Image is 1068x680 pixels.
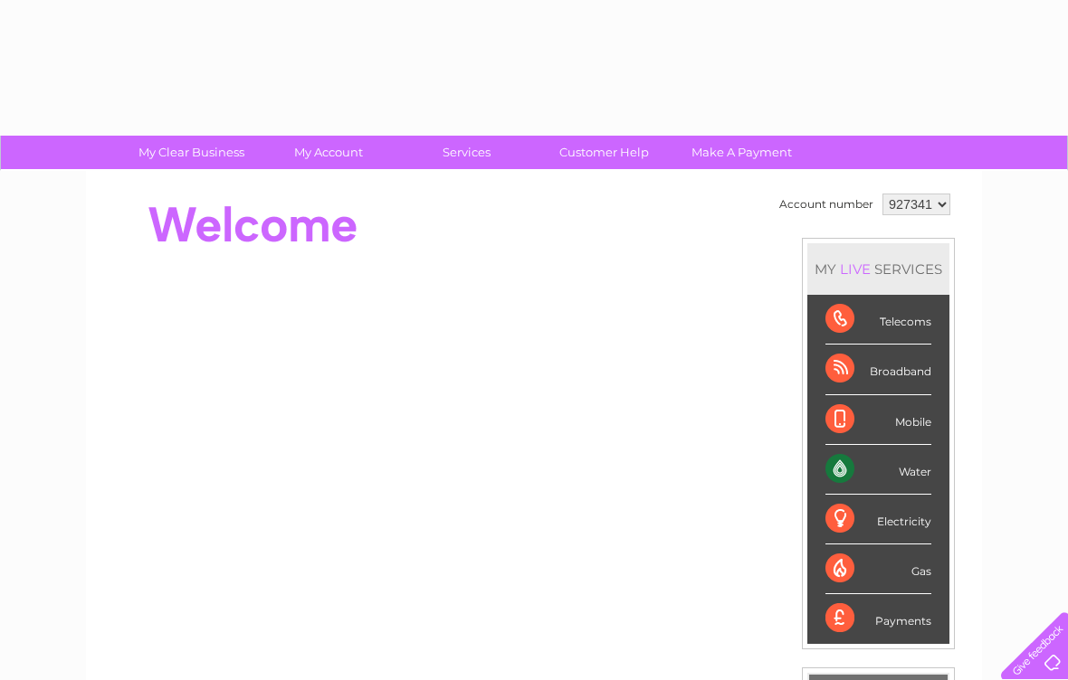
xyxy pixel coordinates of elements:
[254,136,404,169] a: My Account
[825,445,931,495] div: Water
[825,345,931,394] div: Broadband
[825,495,931,544] div: Electricity
[117,136,266,169] a: My Clear Business
[529,136,679,169] a: Customer Help
[825,594,931,643] div: Payments
[825,395,931,445] div: Mobile
[775,189,878,220] td: Account number
[825,544,931,594] div: Gas
[392,136,541,169] a: Services
[807,243,949,295] div: MY SERVICES
[667,136,816,169] a: Make A Payment
[825,295,931,345] div: Telecoms
[836,260,874,278] div: LIVE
